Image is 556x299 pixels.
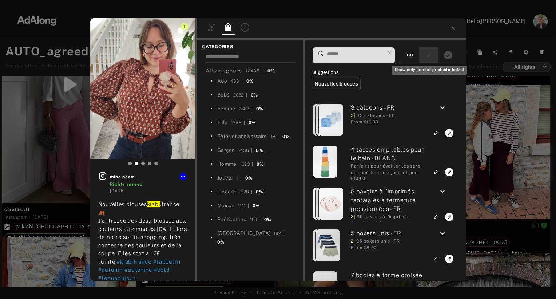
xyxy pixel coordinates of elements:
[270,133,279,140] div: 18 |
[282,133,289,140] div: 0%
[442,254,456,264] button: Link to exact product
[217,119,227,126] div: Fille
[217,239,224,245] div: 0%
[239,106,253,112] div: 2667 |
[245,175,252,181] div: 0%
[217,105,235,113] div: Femme
[316,229,340,261] img: 5-boxers-unis-vert-azi91_4_fr1.jpg
[181,23,188,30] span: 1
[351,214,354,219] span: 3
[429,254,442,264] button: Link to similar product
[251,92,258,98] div: 0%
[98,201,187,265] span: Nouvelles blouses
[351,238,401,244] div: | 2 5 boxers unis - FR
[206,67,275,75] div: All categories
[217,202,234,209] div: Maison
[256,106,263,112] div: 0%
[313,146,337,178] img: 4-tasses-empilables-pour-le-bain-blanc-dqn99_1_fr1.jpg
[274,230,285,237] div: 612 |
[351,175,425,182] div: €10.00
[316,188,340,220] img: 5-bavoirs-a-limprimes-fantaisies-a-fermeture-pressionnees-marron-cvv50_2_fr1.jpg
[316,104,340,136] img: 3-calecons-bleu-aaf19_3_fr1.jpg
[351,244,401,251] div: From €8.00
[217,77,227,85] div: Ado
[250,216,261,223] div: 199 |
[147,201,160,207] mark: kiabi
[351,213,425,226] div: | 3 5 bavoirs à l'imprimés fantaisies à fermeture pressionnées - FR
[217,133,267,140] div: Fêtes et anniversaire
[231,119,245,126] div: 1758 |
[202,43,298,50] span: CATEGORIES
[256,147,263,154] div: 0%
[442,128,456,138] button: Link to exact product
[392,66,467,75] div: Show only similar products linked
[233,92,247,98] div: 2022 |
[240,189,252,195] div: 528 |
[217,146,235,154] div: Garçon
[438,103,447,112] i: keyboard_arrow_down
[351,163,425,175] div: Parfaits pour éveiller les sens de bébé tout en ajoutant une touche de fun à chaque bain. - 4 tas...
[442,212,456,222] button: Link to exact product
[98,275,135,281] span: #tenuedujour
[231,78,243,84] div: 488 |
[351,271,425,297] a: (ada-kiabi-17397) 7 bodies à forme croisée + pochon de rangement - BLANC: Préparez la garde-robe ...
[429,212,442,222] button: Link to similar product
[246,68,264,74] div: 12485 |
[319,104,343,136] img: 3-calecons-bleu-aaf19_4_fr1.jpg
[313,188,337,220] img: 5-bavoirs-a-limprimes-fantaisies-a-fermeture-pressionnees-bleu-cvv50_3_fr1.jpg
[98,267,123,273] span: #autumn
[217,229,270,237] div: [GEOGRAPHIC_DATA]
[351,145,425,163] a: (ada-kiabi-3766) 4 tasses empilables pour le bain - BLANC: Parfaits pour éveiller les sens de béb...
[313,78,360,90] h6: Nouvelles blouses
[124,267,152,273] span: #automne
[110,182,143,187] span: Rights agreed
[351,112,395,119] div: | 3 3 caleçons - FR
[246,78,253,84] div: 0%
[240,161,253,168] div: 1623 |
[217,160,236,168] div: Homme
[116,259,151,265] span: #kiabifrance
[236,175,242,181] div: 1 |
[238,147,252,154] div: 1458 |
[249,119,255,126] div: 0%
[110,174,188,180] span: mina.paem
[177,27,184,34] span: Click to see all exact linked products
[313,104,337,136] img: 3-calecons-bleu-aaf19_1_fr1.jpg
[441,50,455,60] button: Show only exact products linked
[238,202,249,209] div: 1111 |
[422,50,436,60] button: Show only similar products linked
[313,69,360,76] span: Suggestions
[154,267,170,273] span: #ootd
[253,202,259,209] div: 0%
[319,188,343,220] img: 5-bavoirs-a-limprimes-fantaisies-a-fermeture-pressionnees-rose-cvv50_1_fr1.jpg
[438,229,447,238] i: keyboard_arrow_down
[351,239,354,244] span: 2
[351,119,395,125] div: From €16.00
[217,216,246,223] div: Puériculture
[257,161,263,168] div: 0%
[110,188,125,193] time: 2025-09-14T19:14:52.000Z
[217,174,233,182] div: Jouets
[98,201,187,265] span: .france 🍂 J'ai trouvé ces deux blouses aux couleurs automnales [DATE] lors de notre sortie shoppi...
[429,128,442,138] button: Link to similar product
[264,216,271,223] div: 0%
[153,259,181,265] span: #falloutfit
[442,167,456,177] button: Link to exact product
[313,229,337,261] img: 5-boxers-unis-blanc-azi91_5_fr1.jpg
[217,91,230,99] div: Bébé
[438,187,447,196] i: keyboard_arrow_down
[256,189,263,195] div: 0%
[429,167,442,177] button: Link to similar product
[520,264,556,299] iframe: Chat Widget
[217,188,237,196] div: Lingerie
[351,113,354,118] span: 3
[267,68,275,74] div: 0%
